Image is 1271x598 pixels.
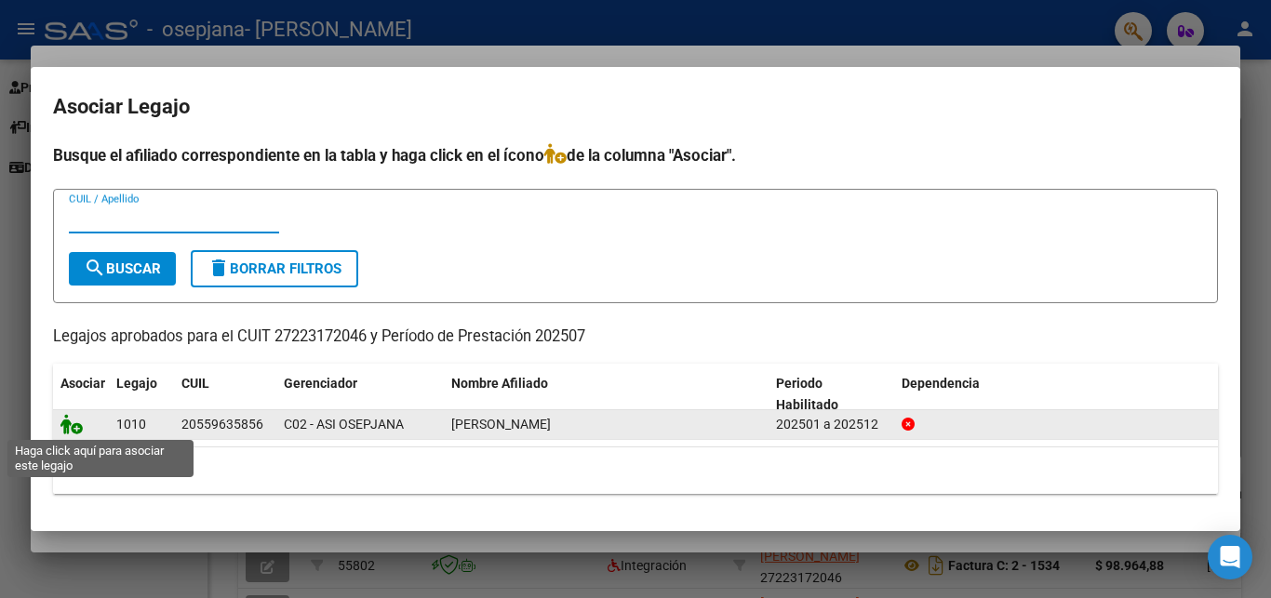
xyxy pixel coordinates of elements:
span: Buscar [84,260,161,277]
mat-icon: search [84,257,106,279]
datatable-header-cell: CUIL [174,364,276,425]
mat-icon: delete [207,257,230,279]
span: Dependencia [902,376,980,391]
button: Buscar [69,252,176,286]
span: CORREA SANTINO GABRIEL [451,417,551,432]
span: Legajo [116,376,157,391]
datatable-header-cell: Dependencia [894,364,1219,425]
span: Periodo Habilitado [776,376,838,412]
h2: Asociar Legajo [53,89,1218,125]
span: Nombre Afiliado [451,376,548,391]
span: C02 - ASI OSEPJANA [284,417,404,432]
div: Open Intercom Messenger [1208,535,1252,579]
h4: Busque el afiliado correspondiente en la tabla y haga click en el ícono de la columna "Asociar". [53,143,1218,167]
datatable-header-cell: Nombre Afiliado [444,364,769,425]
div: 202501 a 202512 [776,414,887,435]
datatable-header-cell: Gerenciador [276,364,444,425]
div: 1 registros [53,447,1218,494]
span: Asociar [60,376,105,391]
span: Gerenciador [284,376,357,391]
button: Borrar Filtros [191,250,358,287]
datatable-header-cell: Asociar [53,364,109,425]
datatable-header-cell: Legajo [109,364,174,425]
span: 1010 [116,417,146,432]
datatable-header-cell: Periodo Habilitado [769,364,894,425]
p: Legajos aprobados para el CUIT 27223172046 y Período de Prestación 202507 [53,326,1218,349]
span: Borrar Filtros [207,260,341,277]
div: 20559635856 [181,414,263,435]
span: CUIL [181,376,209,391]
